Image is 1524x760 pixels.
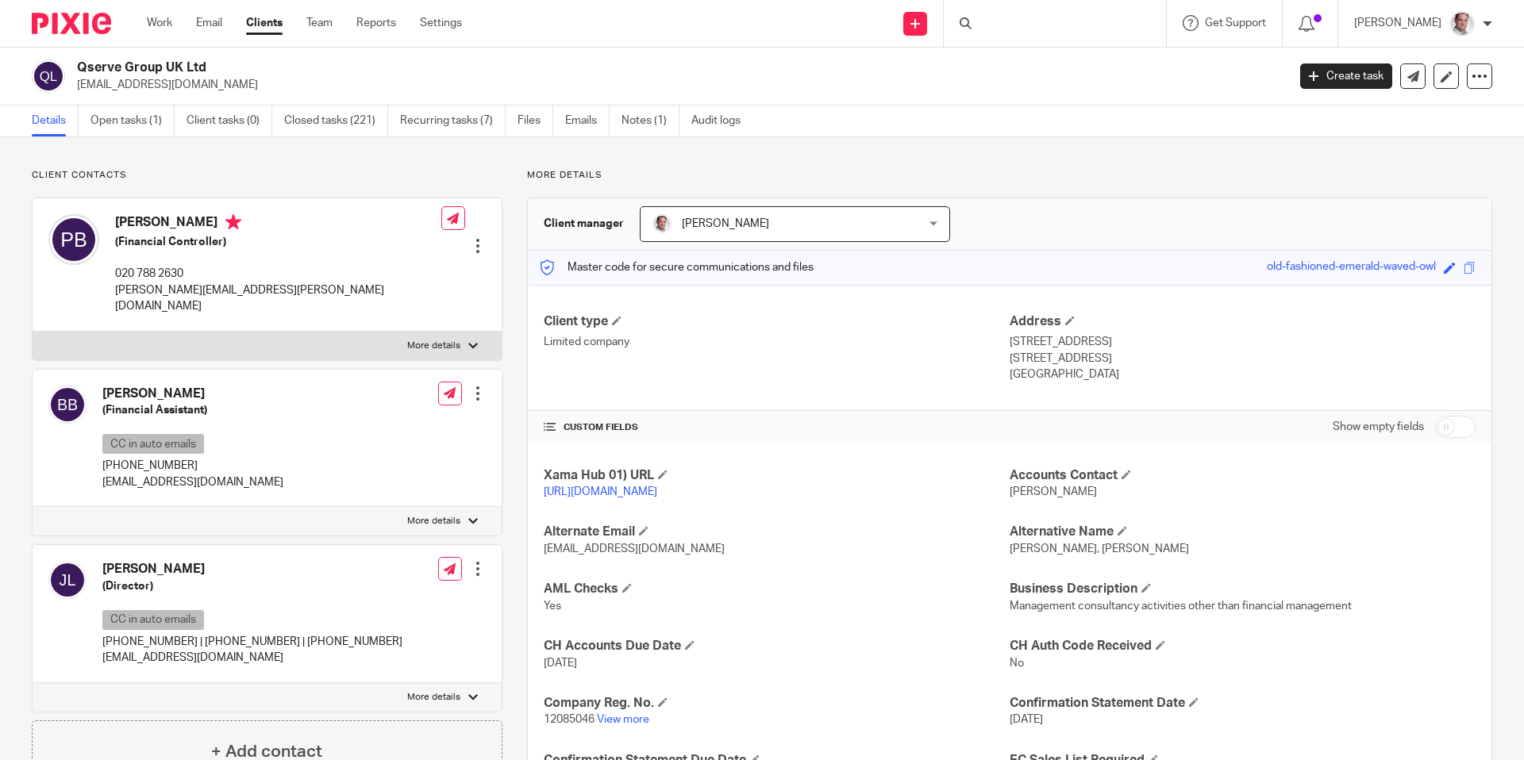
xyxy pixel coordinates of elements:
[48,561,87,599] img: svg%3E
[115,266,441,282] p: 020 788 2630
[544,658,577,669] span: [DATE]
[77,59,1037,76] h2: Qserve Group UK Ltd
[32,169,502,182] p: Client contacts
[544,695,1010,712] h4: Company Reg. No.
[102,578,402,594] h5: (Director)
[306,15,333,31] a: Team
[187,106,272,136] a: Client tasks (0)
[102,561,402,578] h4: [PERSON_NAME]
[1010,524,1476,540] h4: Alternative Name
[102,474,283,490] p: [EMAIL_ADDRESS][DOMAIN_NAME]
[196,15,222,31] a: Email
[407,340,460,352] p: More details
[565,106,610,136] a: Emails
[1205,17,1266,29] span: Get Support
[544,486,657,497] a: [URL][DOMAIN_NAME]
[1010,714,1043,725] span: [DATE]
[691,106,752,136] a: Audit logs
[1010,313,1476,330] h4: Address
[544,467,1010,484] h4: Xama Hub 01) URL
[147,15,172,31] a: Work
[540,259,814,275] p: Master code for secure communications and files
[1010,581,1476,597] h4: Business Description
[32,106,79,136] a: Details
[1010,486,1097,497] span: [PERSON_NAME]
[1010,638,1476,654] h4: CH Auth Code Received
[400,106,506,136] a: Recurring tasks (7)
[90,106,175,136] a: Open tasks (1)
[102,650,402,666] p: [EMAIL_ADDRESS][DOMAIN_NAME]
[544,313,1010,330] h4: Client type
[1010,601,1352,612] span: Management consultancy activities other than financial management
[246,15,283,31] a: Clients
[32,59,65,93] img: svg%3E
[544,601,561,612] span: Yes
[652,214,672,233] img: Munro%20Partners-3202.jpg
[1333,419,1424,435] label: Show empty fields
[544,524,1010,540] h4: Alternate Email
[102,402,283,418] h5: (Financial Assistant)
[1300,63,1392,89] a: Create task
[1267,259,1436,277] div: old-fashioned-emerald-waved-owl
[544,581,1010,597] h4: AML Checks
[544,216,624,232] h3: Client manager
[544,421,1010,434] h4: CUSTOM FIELDS
[1010,351,1476,367] p: [STREET_ADDRESS]
[115,282,441,315] p: [PERSON_NAME][EMAIL_ADDRESS][PERSON_NAME][DOMAIN_NAME]
[1010,543,1189,555] span: [PERSON_NAME], [PERSON_NAME]
[622,106,679,136] a: Notes (1)
[597,714,649,725] a: View more
[1010,658,1024,669] span: No
[420,15,462,31] a: Settings
[518,106,553,136] a: Files
[1010,467,1476,484] h4: Accounts Contact
[407,515,460,528] p: More details
[284,106,388,136] a: Closed tasks (221)
[1010,367,1476,382] p: [GEOGRAPHIC_DATA]
[1354,15,1441,31] p: [PERSON_NAME]
[32,13,111,34] img: Pixie
[77,77,1276,93] p: [EMAIL_ADDRESS][DOMAIN_NAME]
[102,458,283,474] p: [PHONE_NUMBER]
[48,386,87,424] img: svg%3E
[407,691,460,704] p: More details
[102,386,283,402] h4: [PERSON_NAME]
[102,634,402,650] p: [PHONE_NUMBER] | [PHONE_NUMBER] | [PHONE_NUMBER]
[1449,11,1475,36] img: Munro%20Partners-3202.jpg
[225,214,241,230] i: Primary
[115,234,441,250] h5: (Financial Controller)
[102,610,204,630] p: CC in auto emails
[1010,695,1476,712] h4: Confirmation Statement Date
[544,714,595,725] span: 12085046
[1010,334,1476,350] p: [STREET_ADDRESS]
[102,434,204,454] p: CC in auto emails
[356,15,396,31] a: Reports
[544,334,1010,350] p: Limited company
[48,214,99,265] img: svg%3E
[544,638,1010,654] h4: CH Accounts Due Date
[115,214,441,234] h4: [PERSON_NAME]
[544,543,725,555] span: [EMAIL_ADDRESS][DOMAIN_NAME]
[527,169,1492,182] p: More details
[682,218,769,229] span: [PERSON_NAME]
